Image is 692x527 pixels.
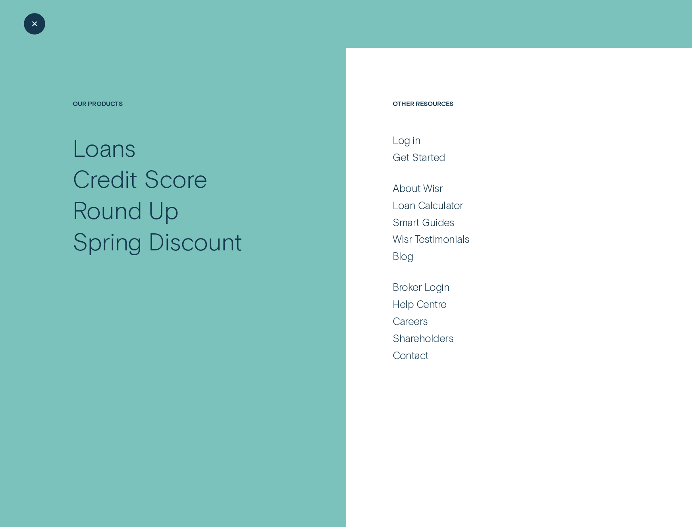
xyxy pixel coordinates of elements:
a: Careers [393,315,619,328]
a: About Wisr [393,182,619,195]
a: Wisr Testimonials [393,233,619,246]
div: Credit Score [73,163,207,194]
div: Loans [73,132,136,163]
a: Shareholders [393,332,619,345]
h4: Our Products [73,99,296,132]
a: Get Started [393,151,619,164]
div: Round Up [73,194,179,225]
div: Blog [393,250,413,263]
h4: Other Resources [393,99,619,132]
div: Contact [393,349,428,362]
div: Smart Guides [393,216,454,229]
div: Shareholders [393,332,453,345]
a: Help Centre [393,298,619,311]
a: Broker Login [393,281,619,294]
a: Smart Guides [393,216,619,229]
div: Log in [393,134,420,147]
a: Log in [393,134,619,147]
a: Loan Calculator [393,199,619,212]
div: Wisr Testimonials [393,233,469,246]
a: Round Up [73,194,296,225]
div: Broker Login [393,281,449,294]
div: About Wisr [393,182,443,195]
a: Contact [393,349,619,362]
div: Careers [393,315,428,328]
div: Get Started [393,151,445,164]
div: Loan Calculator [393,199,463,212]
a: Spring Discount [73,225,296,257]
a: Blog [393,250,619,263]
div: Spring Discount [73,225,242,257]
div: Help Centre [393,298,446,311]
a: Credit Score [73,163,296,194]
a: Loans [73,132,296,163]
button: Close Menu [24,13,45,35]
